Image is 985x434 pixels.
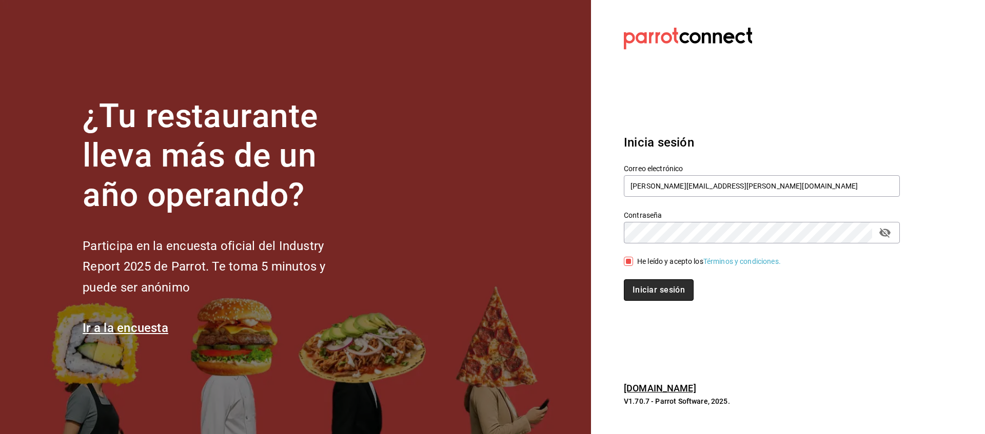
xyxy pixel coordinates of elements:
[624,396,900,406] p: V1.70.7 - Parrot Software, 2025.
[637,256,781,267] div: He leído y acepto los
[83,236,360,298] h2: Participa en la encuesta oficial del Industry Report 2025 de Parrot. Te toma 5 minutos y puede se...
[624,165,900,172] label: Correo electrónico
[876,224,894,241] button: passwordField
[624,383,696,394] a: [DOMAIN_NAME]
[624,279,694,301] button: Iniciar sesión
[624,175,900,197] input: Ingresa tu correo electrónico
[83,97,360,215] h1: ¿Tu restaurante lleva más de un año operando?
[624,133,900,152] h3: Inicia sesión
[703,257,781,265] a: Términos y condiciones.
[83,321,168,335] a: Ir a la encuesta
[624,212,900,219] label: Contraseña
